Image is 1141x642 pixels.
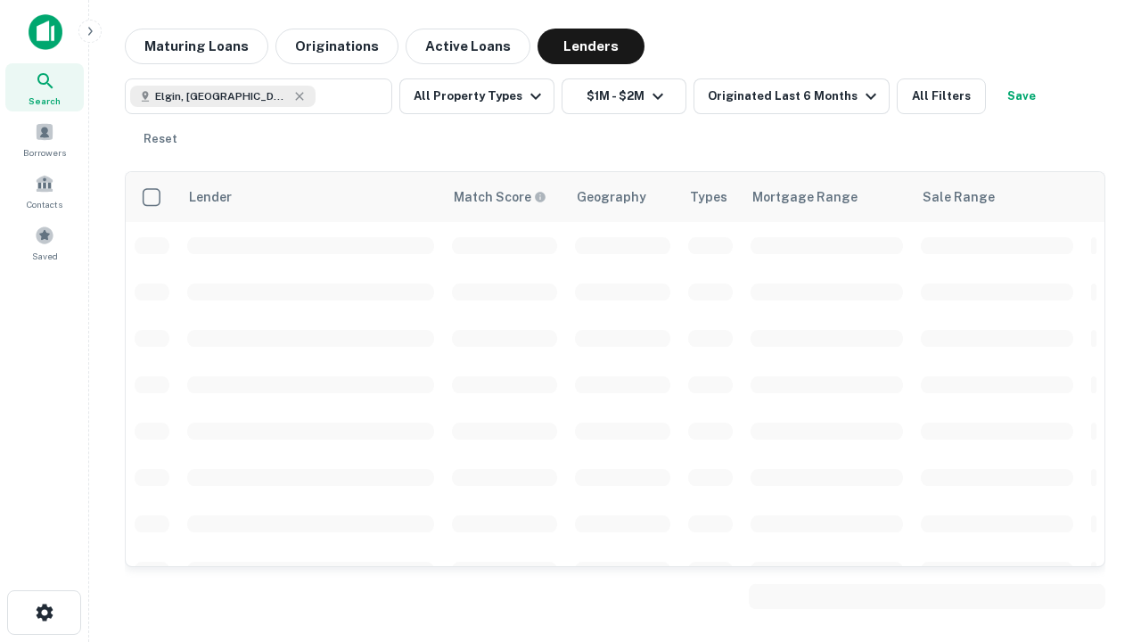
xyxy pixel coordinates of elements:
[577,186,646,208] div: Geography
[690,186,727,208] div: Types
[155,88,289,104] span: Elgin, [GEOGRAPHIC_DATA], [GEOGRAPHIC_DATA]
[5,115,84,163] a: Borrowers
[275,29,398,64] button: Originations
[694,78,890,114] button: Originated Last 6 Months
[443,172,566,222] th: Capitalize uses an advanced AI algorithm to match your search with the best lender. The match sco...
[454,187,546,207] div: Capitalize uses an advanced AI algorithm to match your search with the best lender. The match sco...
[454,187,543,207] h6: Match Score
[5,167,84,215] a: Contacts
[752,186,858,208] div: Mortgage Range
[897,78,986,114] button: All Filters
[923,186,995,208] div: Sale Range
[23,145,66,160] span: Borrowers
[32,249,58,263] span: Saved
[406,29,530,64] button: Active Loans
[132,121,189,157] button: Reset
[5,218,84,267] a: Saved
[5,63,84,111] a: Search
[912,172,1082,222] th: Sale Range
[125,29,268,64] button: Maturing Loans
[178,172,443,222] th: Lender
[708,86,882,107] div: Originated Last 6 Months
[538,29,644,64] button: Lenders
[742,172,912,222] th: Mortgage Range
[189,186,232,208] div: Lender
[566,172,679,222] th: Geography
[679,172,742,222] th: Types
[1052,499,1141,585] iframe: Chat Widget
[27,197,62,211] span: Contacts
[29,94,61,108] span: Search
[993,78,1050,114] button: Save your search to get updates of matches that match your search criteria.
[399,78,554,114] button: All Property Types
[562,78,686,114] button: $1M - $2M
[29,14,62,50] img: capitalize-icon.png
